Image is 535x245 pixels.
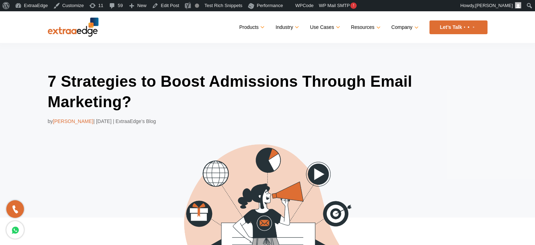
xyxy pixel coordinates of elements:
[351,22,379,32] a: Resources
[48,117,488,125] div: by | [DATE] | ExtraaEdge’s Blog
[310,22,338,32] a: Use Cases
[48,71,488,112] h1: 7 Strategies to Boost Admissions Through Email Marketing?
[475,3,513,8] span: [PERSON_NAME]
[429,20,488,34] a: Let’s Talk
[53,118,93,124] span: [PERSON_NAME]
[239,22,263,32] a: Products
[391,22,417,32] a: Company
[350,2,357,9] span: !
[275,22,298,32] a: Industry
